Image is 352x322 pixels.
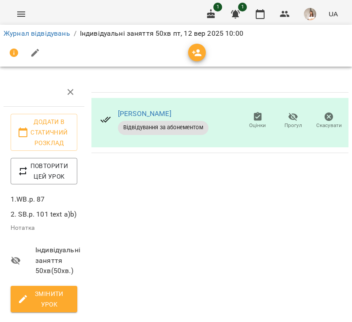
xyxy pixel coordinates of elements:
[325,6,341,22] button: UA
[329,9,338,19] span: UA
[213,3,222,11] span: 1
[4,29,70,37] a: Журнал відвідувань
[35,245,77,276] span: Індивідуальні заняття 50хв ( 50 хв. )
[276,109,311,133] button: Прогул
[80,28,243,39] p: Індивідуальні заняття 50хв пт, 12 вер 2025 10:00
[18,161,70,182] span: Повторити цей урок
[11,209,77,220] p: 2. SB.p. 101 text a)b)
[4,28,348,39] nav: breadcrumb
[74,28,76,39] li: /
[11,194,77,205] p: 1.WB.p. 87
[238,3,247,11] span: 1
[316,122,342,129] span: Скасувати
[249,122,266,129] span: Оцінки
[18,116,70,148] span: Додати в статичний розклад
[11,224,77,232] p: Нотатка
[11,4,32,25] button: Menu
[240,109,276,133] button: Оцінки
[11,158,77,184] button: Повторити цей урок
[284,122,302,129] span: Прогул
[118,109,171,118] a: [PERSON_NAME]
[311,109,347,133] button: Скасувати
[304,8,316,20] img: 712aada8251ba8fda70bc04018b69839.jpg
[18,288,70,310] span: Змінити урок
[11,114,77,151] button: Додати в статичний розклад
[118,124,208,131] span: Відвідування за абонементом
[11,286,77,312] button: Змінити урок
